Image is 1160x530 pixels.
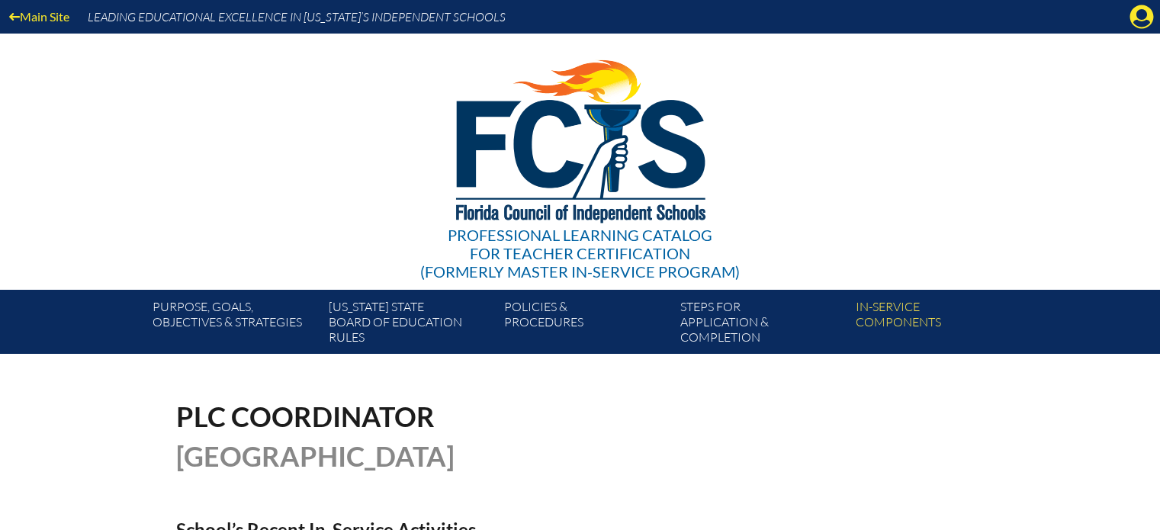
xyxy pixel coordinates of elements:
[498,296,673,354] a: Policies &Procedures
[420,226,740,281] div: Professional Learning Catalog (formerly Master In-service Program)
[414,31,746,284] a: Professional Learning Catalog for Teacher Certification(formerly Master In-service Program)
[3,6,76,27] a: Main Site
[674,296,850,354] a: Steps forapplication & completion
[423,34,737,242] img: FCISlogo221.eps
[1129,5,1154,29] svg: Manage account
[850,296,1025,354] a: In-servicecomponents
[146,296,322,354] a: Purpose, goals,objectives & strategies
[470,244,690,262] span: for Teacher Certification
[176,439,455,473] span: [GEOGRAPHIC_DATA]
[176,400,435,433] span: PLC Coordinator
[323,296,498,354] a: [US_STATE] StateBoard of Education rules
